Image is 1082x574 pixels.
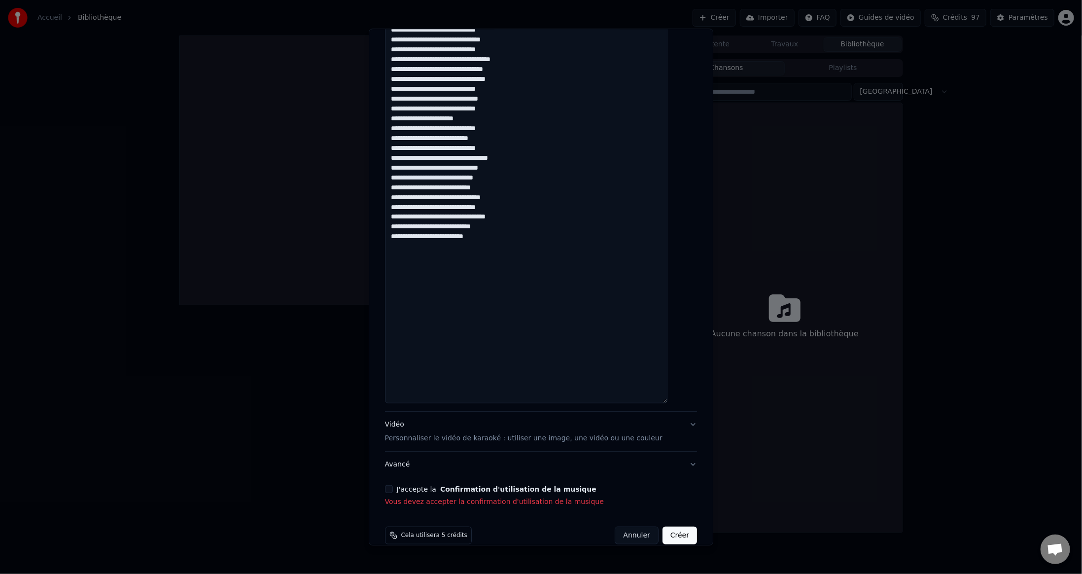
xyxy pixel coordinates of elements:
p: Personnaliser le vidéo de karaoké : utiliser une image, une vidéo ou une couleur [385,433,663,443]
div: Vidéo [385,420,663,443]
button: J'accepte la [440,486,596,493]
label: J'accepte la [397,486,596,493]
button: Avancé [385,452,698,477]
button: Annuler [615,527,659,544]
span: Cela utilisera 5 crédits [401,532,467,539]
button: VidéoPersonnaliser le vidéo de karaoké : utiliser une image, une vidéo ou une couleur [385,412,698,451]
p: Vous devez accepter la confirmation d'utilisation de la musique [385,497,698,507]
button: Créer [663,527,697,544]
